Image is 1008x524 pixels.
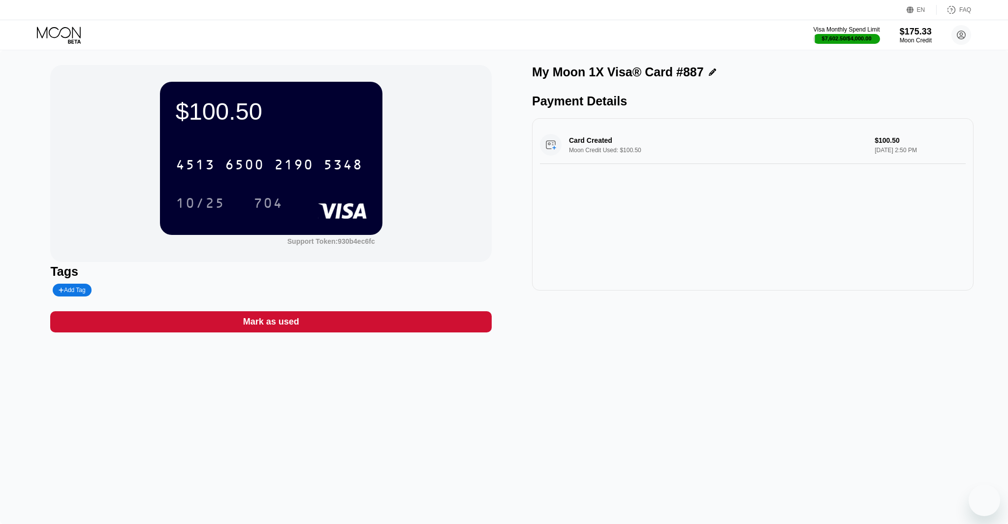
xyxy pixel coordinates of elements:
div: Visa Monthly Spend Limit$7,602.50/$4,000.00 [813,26,880,44]
div: 2190 [274,158,314,174]
iframe: Button to launch messaging window, 1 unread message [969,485,1000,516]
div: Tags [50,264,492,279]
div: Mark as used [243,316,299,327]
div: $7,602.50 / $4,000.00 [822,35,872,41]
div: $100.50 [176,98,367,125]
div: Support Token: 930b4ec6fc [287,237,375,245]
div: Add Tag [59,287,85,294]
div: $175.33Moon Credit [900,27,932,44]
div: 704 [246,191,290,215]
div: FAQ [959,6,971,13]
div: Add Tag [53,284,91,296]
div: My Moon 1X Visa® Card #887 [532,65,704,79]
div: Mark as used [50,311,492,332]
div: EN [917,6,925,13]
div: 10/25 [176,196,225,212]
div: Payment Details [532,94,974,108]
iframe: Number of unread messages [982,483,1002,492]
div: Moon Credit [900,37,932,44]
div: Visa Monthly Spend Limit [813,26,880,33]
div: EN [907,5,937,15]
div: Support Token:930b4ec6fc [287,237,375,245]
div: 4513650021905348 [170,152,369,177]
div: 704 [253,196,283,212]
div: 5348 [323,158,363,174]
div: 4513 [176,158,215,174]
div: $175.33 [900,27,932,37]
div: 10/25 [168,191,232,215]
div: 6500 [225,158,264,174]
div: FAQ [937,5,971,15]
